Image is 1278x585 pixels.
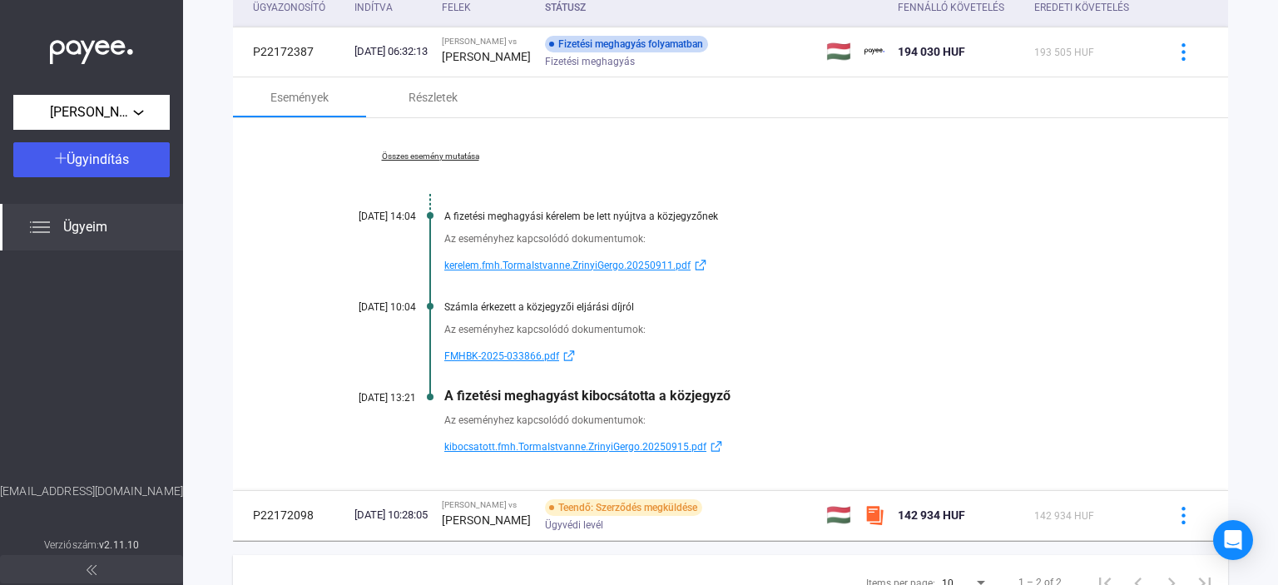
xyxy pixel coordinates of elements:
[409,87,458,107] div: Részletek
[691,259,711,271] img: external-link-blue
[1166,498,1201,533] button: more-blue
[13,142,170,177] button: Ügyindítás
[444,211,1145,222] div: A fizetési meghagyási kérelem be lett nyújtva a közjegyzőnek
[444,346,1145,366] a: FMHBK-2025-033866.pdfexternal-link-blue
[444,437,1145,457] a: kibocsatott.fmh.TormaIstvanne.ZrinyiGergo.20250915.pdfexternal-link-blue
[442,50,531,63] strong: [PERSON_NAME]
[13,95,170,130] button: [PERSON_NAME]
[444,255,1145,275] a: kerelem.fmh.TormaIstvanne.ZrinyiGergo.20250911.pdfexternal-link-blue
[444,321,1145,338] div: Az eseményhez kapcsolódó dokumentumok:
[442,37,532,47] div: [PERSON_NAME] vs
[87,565,97,575] img: arrow-double-left-grey.svg
[354,43,428,60] div: [DATE] 06:32:13
[864,42,884,62] img: payee-logo
[898,45,965,58] span: 194 030 HUF
[442,500,532,510] div: [PERSON_NAME] vs
[864,505,884,525] img: szamlazzhu-mini
[444,301,1145,313] div: Számla érkezett a közjegyzői eljárási díjról
[63,217,107,237] span: Ügyeim
[1213,520,1253,560] div: Open Intercom Messenger
[270,87,329,107] div: Események
[444,255,691,275] span: kerelem.fmh.TormaIstvanne.ZrinyiGergo.20250911.pdf
[545,499,702,516] div: Teendő: Szerződés megküldése
[1166,34,1201,69] button: more-blue
[1175,507,1192,524] img: more-blue
[444,388,1145,404] div: A fizetési meghagyást kibocsátotta a közjegyző
[545,515,603,535] span: Ügyvédi levél
[820,490,858,540] td: 🇭🇺
[444,346,559,366] span: FMHBK-2025-033866.pdf
[1034,47,1094,58] span: 193 505 HUF
[316,392,416,404] div: [DATE] 13:21
[545,36,708,52] div: Fizetési meghagyás folyamatban
[545,52,635,72] span: Fizetési meghagyás
[316,211,416,222] div: [DATE] 14:04
[1175,43,1192,61] img: more-blue
[1034,510,1094,522] span: 142 934 HUF
[67,151,129,167] span: Ügyindítás
[898,508,965,522] span: 142 934 HUF
[30,217,50,237] img: list.svg
[706,440,726,453] img: external-link-blue
[354,507,428,523] div: [DATE] 10:28:05
[316,301,416,313] div: [DATE] 10:04
[50,102,133,122] span: [PERSON_NAME]
[316,151,544,161] a: Összes esemény mutatása
[444,412,1145,429] div: Az eseményhez kapcsolódó dokumentumok:
[820,27,858,77] td: 🇭🇺
[55,152,67,164] img: plus-white.svg
[444,231,1145,247] div: Az eseményhez kapcsolódó dokumentumok:
[233,490,348,540] td: P22172098
[233,27,348,77] td: P22172387
[444,437,706,457] span: kibocsatott.fmh.TormaIstvanne.ZrinyiGergo.20250915.pdf
[442,513,531,527] strong: [PERSON_NAME]
[559,350,579,362] img: external-link-blue
[50,31,133,65] img: white-payee-white-dot.svg
[99,539,139,551] strong: v2.11.10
